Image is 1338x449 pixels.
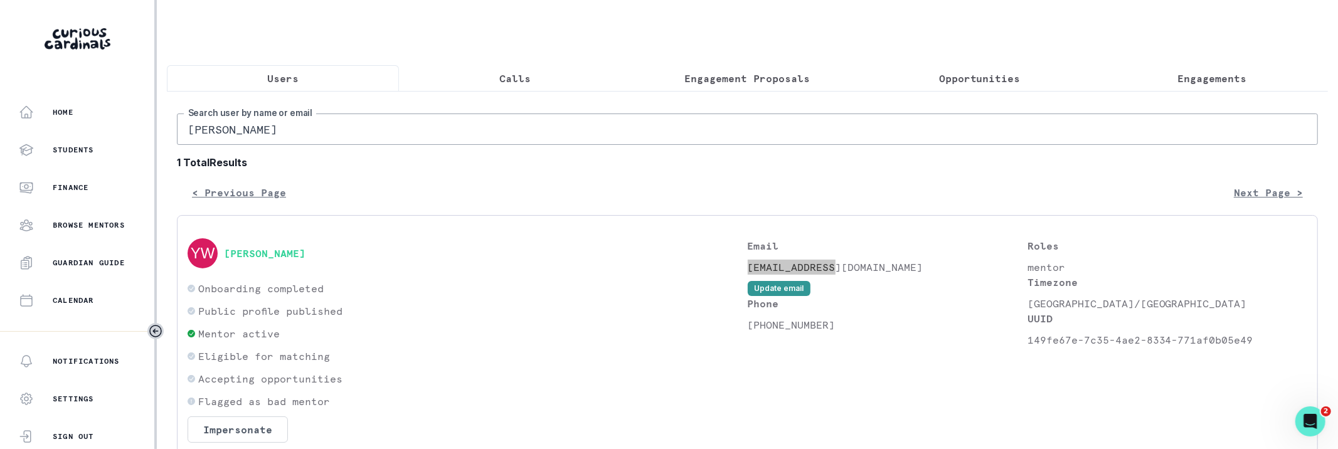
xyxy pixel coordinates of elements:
p: Eligible for matching [198,349,330,364]
p: Phone [748,296,1027,311]
p: Calendar [53,295,94,305]
p: Timezone [1027,275,1307,290]
p: Calls [499,71,531,86]
p: Users [267,71,299,86]
button: Toggle sidebar [147,323,164,339]
p: Accepting opportunities [198,371,342,386]
button: Next Page > [1219,180,1318,205]
p: Students [53,145,94,155]
b: 1 Total Results [177,155,1318,170]
p: [PHONE_NUMBER] [748,317,1027,332]
p: UUID [1027,311,1307,326]
iframe: Intercom live chat [1295,406,1325,436]
button: Impersonate [188,416,288,443]
p: 149fe67e-7c35-4ae2-8334-771af0b05e49 [1027,332,1307,347]
p: Opportunities [939,71,1021,86]
p: mentor [1027,260,1307,275]
p: Notifications [53,356,120,366]
p: Finance [53,182,88,193]
img: Curious Cardinals Logo [45,28,110,50]
p: [GEOGRAPHIC_DATA]/[GEOGRAPHIC_DATA] [1027,296,1307,311]
p: Browse Mentors [53,220,125,230]
button: < Previous Page [177,180,301,205]
p: Roles [1027,238,1307,253]
p: Flagged as bad mentor [198,394,330,409]
p: Settings [53,394,94,404]
img: svg [188,238,218,268]
p: Public profile published [198,304,342,319]
p: Home [53,107,73,117]
button: Update email [748,281,810,296]
p: Email [748,238,1027,253]
p: Sign Out [53,431,94,441]
p: [EMAIL_ADDRESS][DOMAIN_NAME] [748,260,1027,275]
p: Onboarding completed [198,281,324,296]
p: Guardian Guide [53,258,125,268]
button: [PERSON_NAME] [224,247,305,260]
p: Engagement Proposals [685,71,810,86]
p: Mentor active [198,326,280,341]
p: Engagements [1177,71,1246,86]
span: 2 [1321,406,1331,416]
